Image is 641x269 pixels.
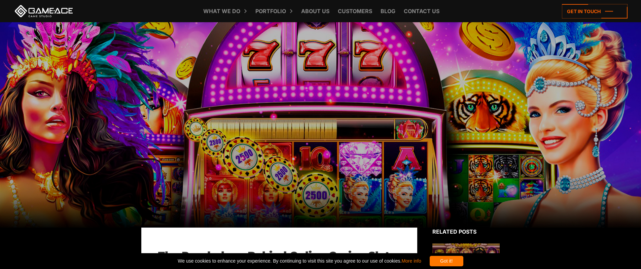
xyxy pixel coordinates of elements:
[401,258,421,264] a: More info
[432,228,500,236] div: Related posts
[430,256,463,266] div: Got it!
[562,4,628,19] a: Get in touch
[158,249,400,262] h1: The Psychology Behind Online Casino Slots
[178,256,421,266] span: We use cookies to enhance your experience. By continuing to visit this site you agree to our use ...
